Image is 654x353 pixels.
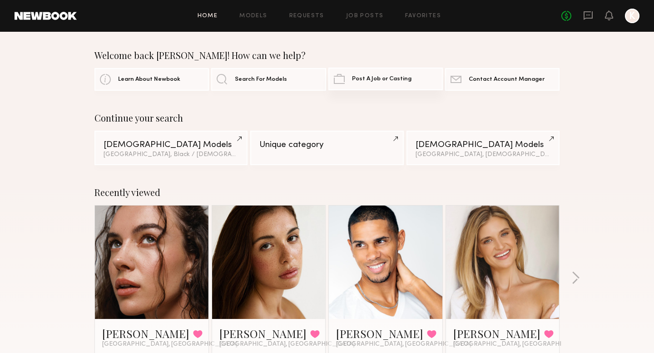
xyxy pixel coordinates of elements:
[416,141,550,149] div: [DEMOGRAPHIC_DATA] Models
[104,152,238,158] div: [GEOGRAPHIC_DATA], Black / [DEMOGRAPHIC_DATA]
[94,131,248,165] a: [DEMOGRAPHIC_DATA] Models[GEOGRAPHIC_DATA], Black / [DEMOGRAPHIC_DATA]
[346,13,384,19] a: Job Posts
[336,341,471,348] span: [GEOGRAPHIC_DATA], [GEOGRAPHIC_DATA]
[625,9,639,23] a: K
[445,68,560,91] a: Contact Account Manager
[198,13,218,19] a: Home
[104,141,238,149] div: [DEMOGRAPHIC_DATA] Models
[405,13,441,19] a: Favorites
[94,187,560,198] div: Recently viewed
[102,326,189,341] a: [PERSON_NAME]
[336,326,423,341] a: [PERSON_NAME]
[235,77,287,83] span: Search For Models
[219,326,307,341] a: [PERSON_NAME]
[94,50,560,61] div: Welcome back [PERSON_NAME]! How can we help?
[352,76,411,82] span: Post A Job or Casting
[239,13,267,19] a: Models
[211,68,326,91] a: Search For Models
[118,77,180,83] span: Learn About Newbook
[289,13,324,19] a: Requests
[259,141,394,149] div: Unique category
[250,131,403,165] a: Unique category
[102,341,238,348] span: [GEOGRAPHIC_DATA], [GEOGRAPHIC_DATA]
[328,68,443,90] a: Post A Job or Casting
[94,113,560,123] div: Continue your search
[469,77,545,83] span: Contact Account Manager
[219,341,355,348] span: [GEOGRAPHIC_DATA], [GEOGRAPHIC_DATA]
[453,341,589,348] span: [GEOGRAPHIC_DATA], [GEOGRAPHIC_DATA]
[406,131,560,165] a: [DEMOGRAPHIC_DATA] Models[GEOGRAPHIC_DATA], [DEMOGRAPHIC_DATA] / [DEMOGRAPHIC_DATA]
[94,68,209,91] a: Learn About Newbook
[453,326,540,341] a: [PERSON_NAME]
[416,152,550,158] div: [GEOGRAPHIC_DATA], [DEMOGRAPHIC_DATA] / [DEMOGRAPHIC_DATA]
